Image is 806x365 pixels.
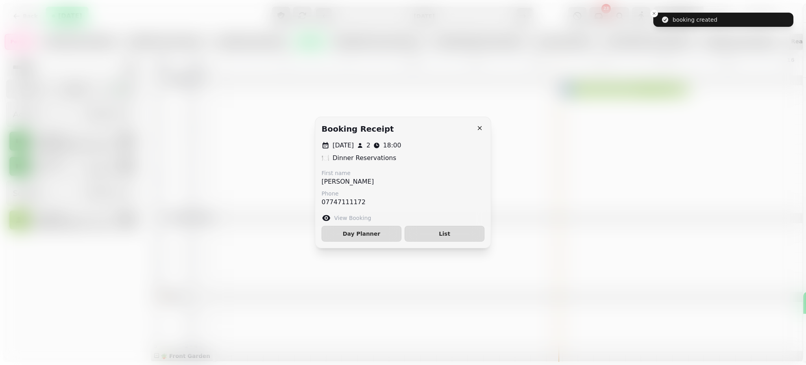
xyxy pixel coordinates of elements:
[411,231,478,237] span: List
[322,190,366,197] label: Phone
[322,197,366,207] p: 07747111172
[333,153,396,163] p: Dinner Reservations
[322,169,374,177] label: First name
[322,153,329,163] p: 🍽️
[333,141,354,150] p: [DATE]
[322,226,401,242] button: Day Planner
[366,141,370,150] p: 2
[383,141,401,150] p: 18:00
[328,231,395,237] span: Day Planner
[322,123,394,134] h2: Booking receipt
[334,214,371,222] label: View Booking
[405,226,484,242] button: List
[322,177,374,186] p: [PERSON_NAME]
